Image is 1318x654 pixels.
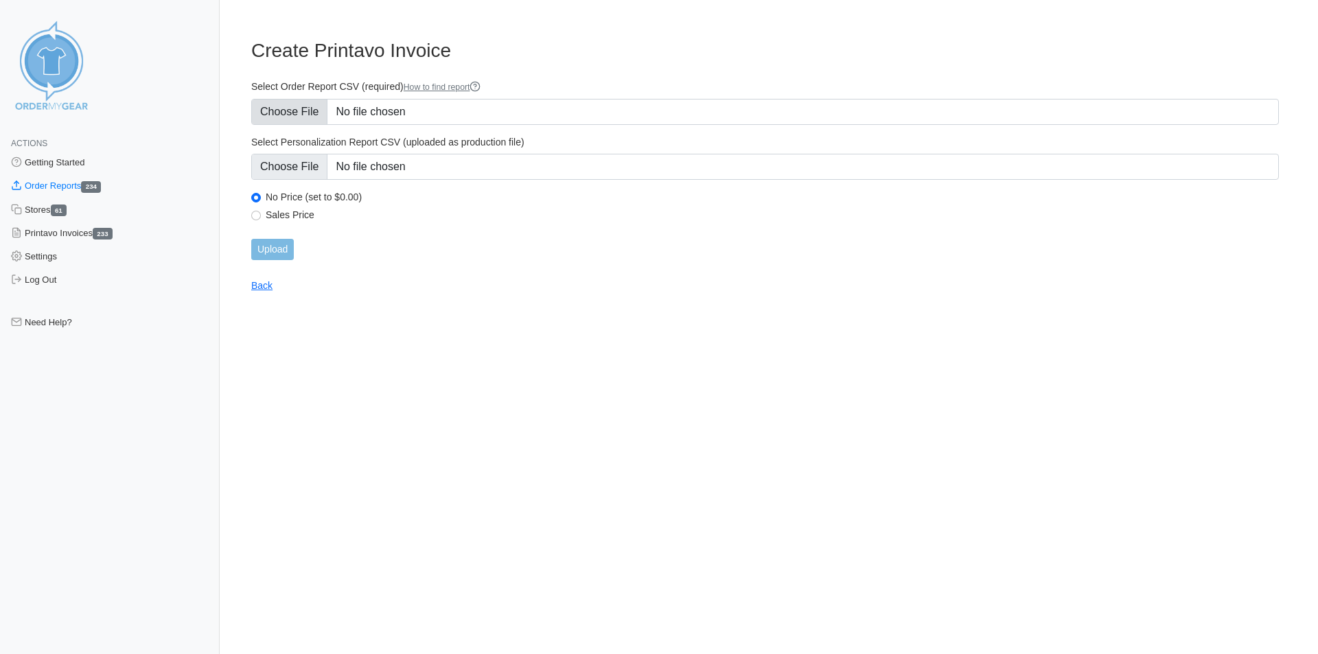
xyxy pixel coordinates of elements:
[266,209,1279,221] label: Sales Price
[251,136,1279,148] label: Select Personalization Report CSV (uploaded as production file)
[11,139,47,148] span: Actions
[251,280,273,291] a: Back
[81,181,101,193] span: 234
[51,205,67,216] span: 61
[251,239,294,260] input: Upload
[266,191,1279,203] label: No Price (set to $0.00)
[93,228,113,240] span: 233
[251,80,1279,93] label: Select Order Report CSV (required)
[404,82,481,92] a: How to find report
[251,39,1279,62] h3: Create Printavo Invoice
